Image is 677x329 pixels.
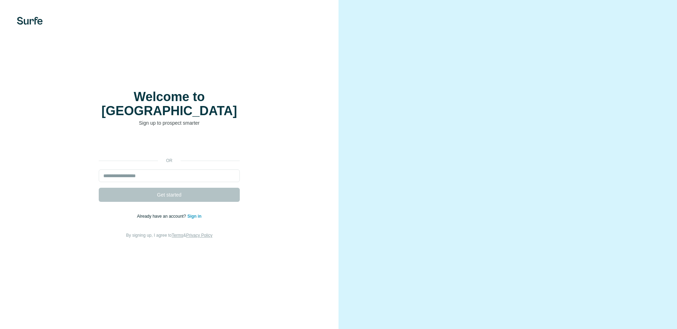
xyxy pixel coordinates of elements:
[137,214,188,219] span: Already have an account?
[172,233,183,238] a: Terms
[187,214,201,219] a: Sign in
[99,119,240,126] p: Sign up to prospect smarter
[126,233,213,238] span: By signing up, I agree to &
[99,90,240,118] h1: Welcome to [GEOGRAPHIC_DATA]
[17,17,43,25] img: Surfe's logo
[95,137,243,153] iframe: Sign in with Google Button
[186,233,213,238] a: Privacy Policy
[158,157,181,164] p: or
